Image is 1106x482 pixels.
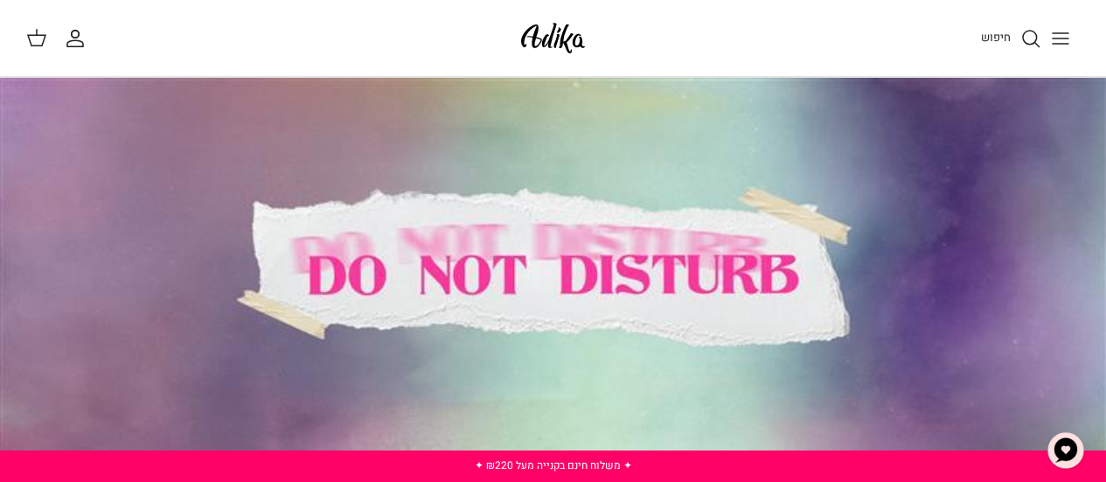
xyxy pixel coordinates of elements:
[1040,424,1092,477] button: צ'אט
[65,28,93,49] a: החשבון שלי
[981,29,1011,45] span: חיפוש
[516,17,590,59] img: Adika IL
[475,458,632,473] a: ✦ משלוח חינם בקנייה מעל ₪220 ✦
[981,28,1041,49] a: חיפוש
[1041,19,1080,58] button: Toggle menu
